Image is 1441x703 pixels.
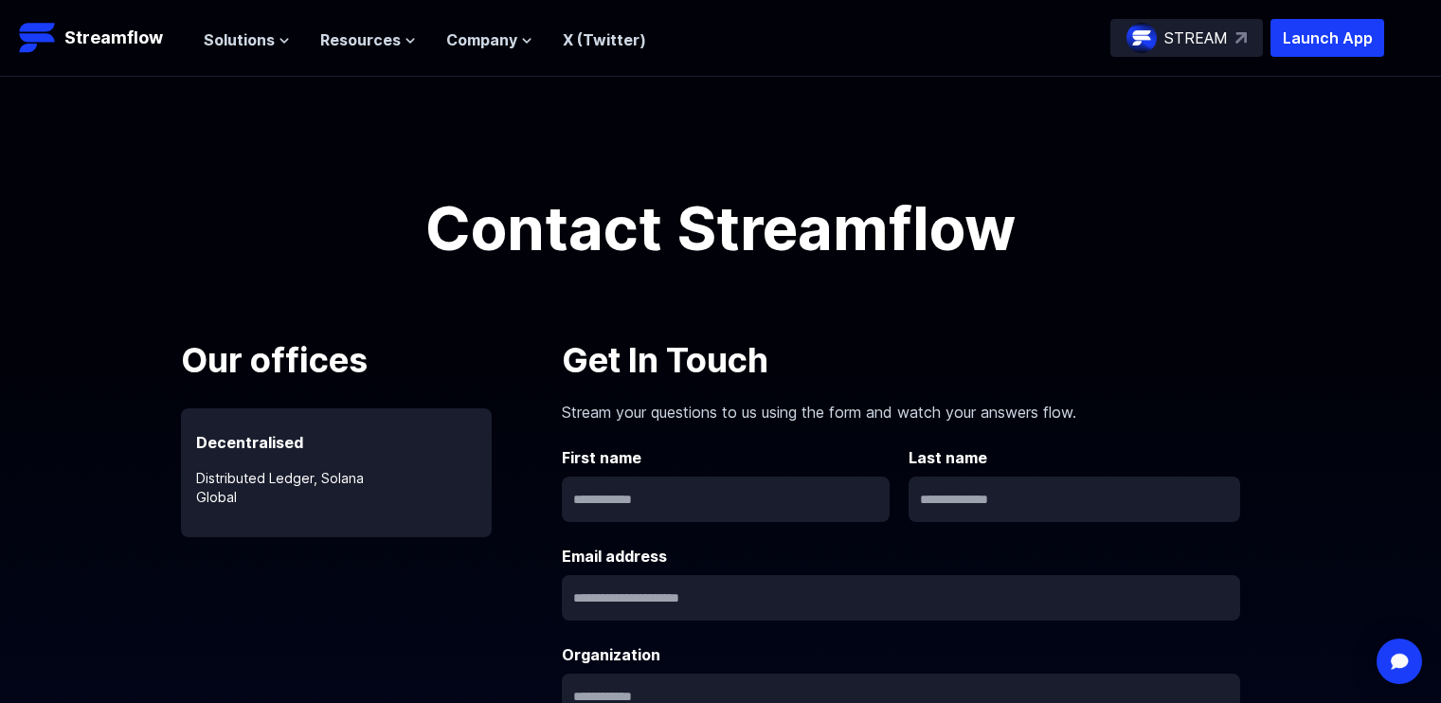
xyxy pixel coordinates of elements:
span: Company [446,28,517,51]
p: Decentralised [181,408,492,454]
p: Get In Touch [562,334,1240,386]
img: top-right-arrow.svg [1235,32,1247,44]
label: First name [562,446,893,469]
a: X (Twitter) [563,30,646,49]
p: Our offices [181,334,541,386]
button: Company [446,28,532,51]
img: Streamflow Logo [19,19,57,57]
h1: Contact Streamflow [295,198,1147,259]
img: streamflow-logo-circle.png [1126,23,1157,53]
p: Stream your questions to us using the form and watch your answers flow. [562,386,1240,424]
p: STREAM [1164,27,1228,49]
label: Organization [562,643,1240,666]
button: Launch App [1270,19,1384,57]
button: Resources [320,28,416,51]
a: Streamflow [19,19,185,57]
span: Resources [320,28,401,51]
div: Open Intercom Messenger [1377,639,1422,684]
a: STREAM [1110,19,1263,57]
span: Solutions [204,28,275,51]
p: Streamflow [64,25,163,51]
p: Distributed Ledger, Solana Global [181,454,492,507]
label: Email address [562,545,1240,568]
label: Last name [909,446,1240,469]
button: Solutions [204,28,290,51]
